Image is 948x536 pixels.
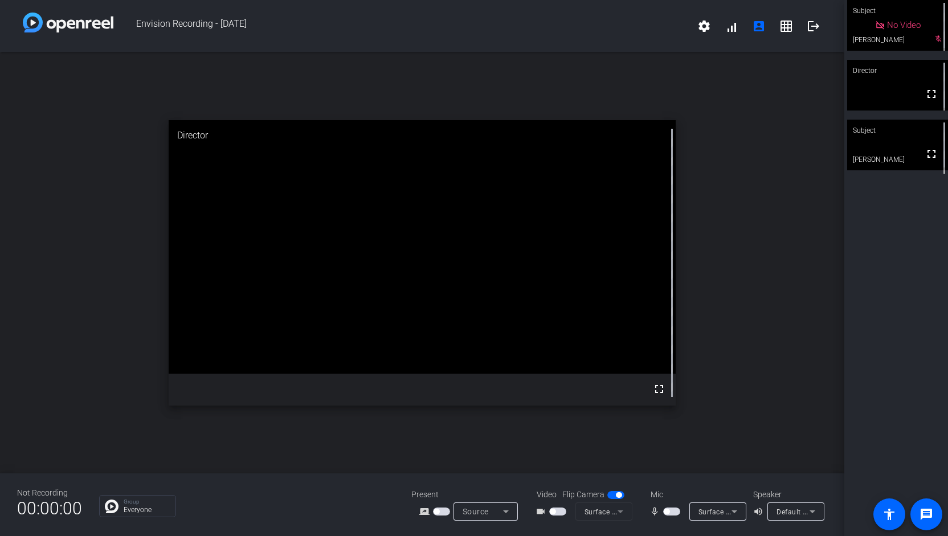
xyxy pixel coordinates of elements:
span: No Video [887,20,921,30]
mat-icon: accessibility [882,508,896,521]
img: white-gradient.svg [23,13,113,32]
div: Mic [639,489,753,501]
div: Speaker [753,489,822,501]
div: Subject [847,120,948,141]
div: Present [411,489,525,501]
mat-icon: volume_up [753,505,767,518]
span: Source [463,507,489,516]
span: Flip Camera [562,489,604,501]
mat-icon: fullscreen [925,147,938,161]
div: Director [169,120,675,151]
mat-icon: settings [697,19,711,33]
span: 00:00:00 [17,494,82,522]
mat-icon: grid_on [779,19,793,33]
img: Chat Icon [105,500,118,513]
mat-icon: logout [807,19,820,33]
button: signal_cellular_alt [718,13,745,40]
div: Not Recording [17,487,82,499]
p: Group [124,499,170,505]
p: Everyone [124,506,170,513]
mat-icon: mic_none [649,505,663,518]
span: Surface Stereo Microphones (Surface High Definition Audio) [698,507,898,516]
span: Envision Recording - [DATE] [113,13,690,40]
mat-icon: account_box [752,19,766,33]
mat-icon: fullscreen [652,382,666,396]
div: Director [847,60,948,81]
mat-icon: videocam_outline [536,505,549,518]
mat-icon: message [920,508,933,521]
mat-icon: screen_share_outline [419,505,433,518]
mat-icon: fullscreen [925,87,938,101]
span: Video [537,489,557,501]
